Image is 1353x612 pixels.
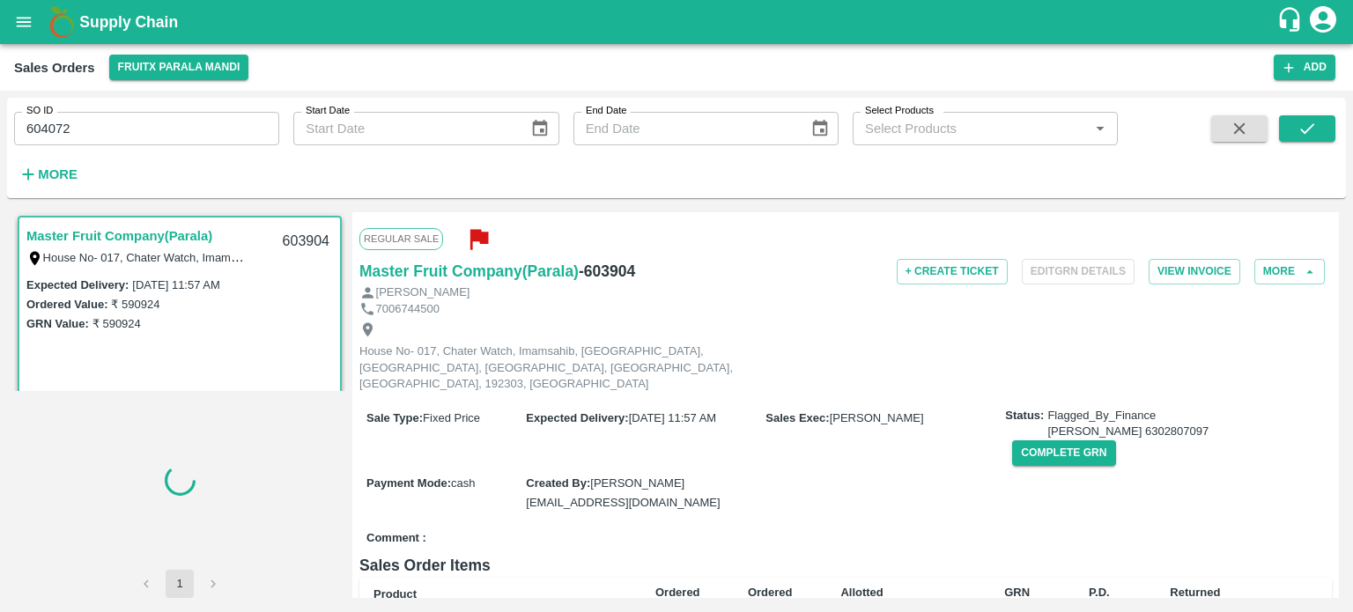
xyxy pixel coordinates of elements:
div: account of current user [1307,4,1339,41]
label: Ordered Value: [26,298,107,311]
p: [PERSON_NAME] [376,284,470,301]
span: cash [451,476,475,490]
label: SO ID [26,104,53,118]
button: Open [1089,117,1112,140]
button: More [14,159,82,189]
label: Comment : [366,530,426,547]
span: Fixed Price [423,411,480,424]
button: Select DC [109,55,249,80]
div: customer-support [1276,6,1307,38]
input: Select Products [858,117,1083,140]
p: 7006744500 [376,301,440,318]
label: House No- 017, Chater Watch, Imamsahib, [GEOGRAPHIC_DATA], [GEOGRAPHIC_DATA], [GEOGRAPHIC_DATA], ... [43,250,1056,264]
p: House No- 017, Chater Watch, Imamsahib, [GEOGRAPHIC_DATA], [GEOGRAPHIC_DATA], [GEOGRAPHIC_DATA], ... [359,343,756,393]
button: Add [1274,55,1335,80]
label: Created By : [526,476,590,490]
button: Choose date [523,112,557,145]
span: [PERSON_NAME] [830,411,924,424]
label: ₹ 590924 [111,298,159,311]
a: Master Fruit Company(Parala) [26,225,212,247]
div: [PERSON_NAME] 6302807097 [1047,424,1209,440]
button: + Create Ticket [897,259,1008,284]
input: Start Date [293,112,516,145]
label: ₹ 590924 [92,317,141,330]
b: Product [373,587,417,601]
button: View Invoice [1149,259,1240,284]
label: Expected Delivery : [26,278,129,291]
b: Brand/[PERSON_NAME] [483,595,615,608]
div: Sales Orders [14,56,95,79]
h6: - 603904 [579,259,635,284]
span: [PERSON_NAME][EMAIL_ADDRESS][DOMAIN_NAME] [526,476,720,509]
div: 603904 [272,221,340,262]
button: Complete GRN [1012,440,1115,466]
strong: More [38,167,78,181]
label: GRN Value: [26,317,89,330]
span: Flagged_By_Finance [1047,408,1209,440]
b: Supply Chain [79,13,178,31]
a: Master Fruit Company(Parala) [359,259,579,284]
b: Gap(Loss) [1261,595,1318,608]
button: page 1 [166,570,194,598]
span: Regular Sale [359,228,443,249]
label: End Date [586,104,626,118]
label: [DATE] 11:57 AM [132,278,219,291]
label: Sale Type : [366,411,423,424]
label: Payment Mode : [366,476,451,490]
button: More [1254,259,1325,284]
label: Start Date [306,104,350,118]
label: Select Products [865,104,934,118]
button: open drawer [4,2,44,42]
input: Enter SO ID [14,112,279,145]
b: GRN [932,595,957,608]
nav: pagination navigation [129,570,230,598]
input: End Date [573,112,796,145]
label: Sales Exec : [765,411,829,424]
a: Supply Chain [79,10,1276,34]
label: Expected Delivery : [526,411,628,424]
img: logo [44,4,79,40]
span: [DATE] 11:57 AM [629,411,716,424]
h6: Sales Order Items [359,553,1332,578]
label: Status: [1005,408,1044,424]
button: Choose date [803,112,837,145]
